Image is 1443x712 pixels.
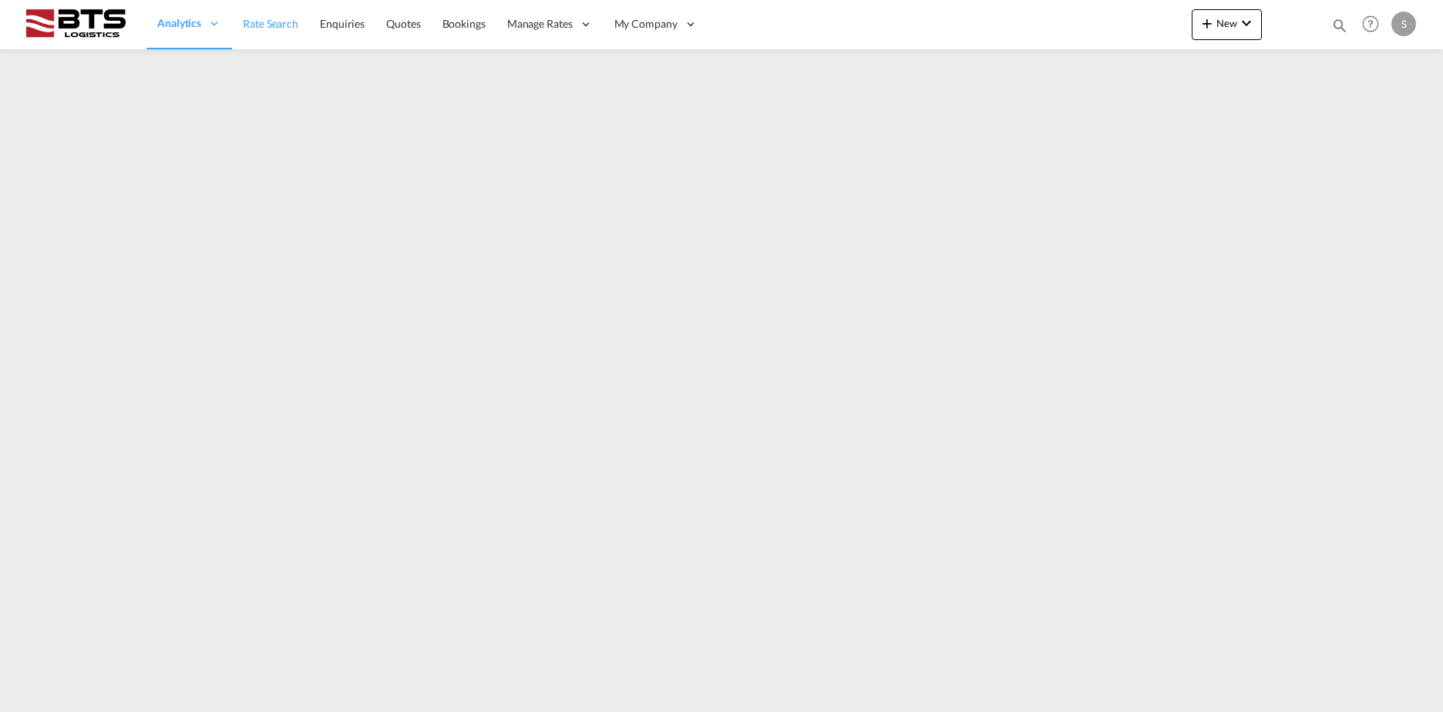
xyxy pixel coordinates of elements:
[320,17,365,30] span: Enquiries
[1331,17,1348,40] div: icon-magnify
[1198,14,1216,32] md-icon: icon-plus 400-fg
[23,7,127,42] img: cdcc71d0be7811ed9adfbf939d2aa0e8.png
[1357,11,1384,37] span: Help
[243,17,298,30] span: Rate Search
[157,15,201,31] span: Analytics
[1331,17,1348,34] md-icon: icon-magnify
[1357,11,1391,39] div: Help
[442,17,486,30] span: Bookings
[1391,12,1416,36] div: S
[1198,17,1256,29] span: New
[507,16,573,32] span: Manage Rates
[614,16,678,32] span: My Company
[386,17,420,30] span: Quotes
[1192,9,1262,40] button: icon-plus 400-fgNewicon-chevron-down
[1237,14,1256,32] md-icon: icon-chevron-down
